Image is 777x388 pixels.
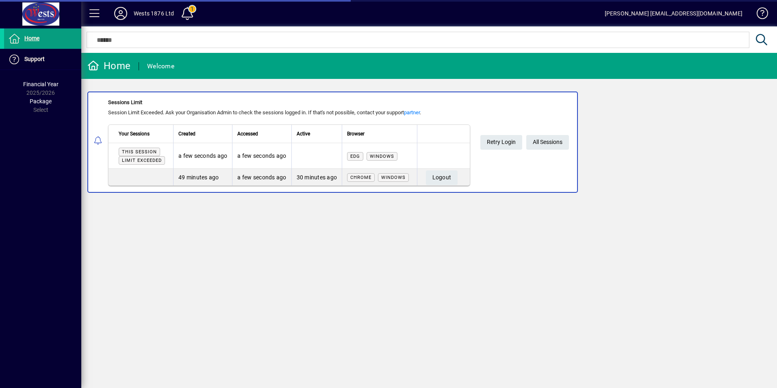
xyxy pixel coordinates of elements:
[108,6,134,21] button: Profile
[24,35,39,41] span: Home
[108,109,470,117] div: Session Limit Exceeded. Ask your Organisation Admin to check the sessions logged in. If that's no...
[426,170,458,185] button: Logout
[297,129,310,138] span: Active
[381,175,406,180] span: Windows
[119,129,150,138] span: Your Sessions
[487,135,516,149] span: Retry Login
[237,129,258,138] span: Accessed
[173,143,232,169] td: a few seconds ago
[24,56,45,62] span: Support
[350,154,360,159] span: Edg
[147,60,174,73] div: Welcome
[526,135,569,150] a: All Sessions
[178,129,195,138] span: Created
[81,92,777,193] app-alert-notification-menu-item: Sessions Limit
[4,49,81,70] a: Support
[347,129,365,138] span: Browser
[134,7,174,20] div: Wests 1876 Ltd
[232,169,291,185] td: a few seconds ago
[404,109,420,116] a: partner
[480,135,522,150] button: Retry Login
[350,175,371,180] span: Chrome
[432,171,451,184] span: Logout
[291,169,342,185] td: 30 minutes ago
[108,98,470,107] div: Sessions Limit
[30,98,52,105] span: Package
[87,59,130,72] div: Home
[232,143,291,169] td: a few seconds ago
[122,149,157,155] span: This session
[173,169,232,185] td: 49 minutes ago
[23,81,59,87] span: Financial Year
[751,2,767,28] a: Knowledge Base
[605,7,742,20] div: [PERSON_NAME] [EMAIL_ADDRESS][DOMAIN_NAME]
[122,158,162,163] span: Limit exceeded
[533,135,562,149] span: All Sessions
[370,154,394,159] span: Windows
